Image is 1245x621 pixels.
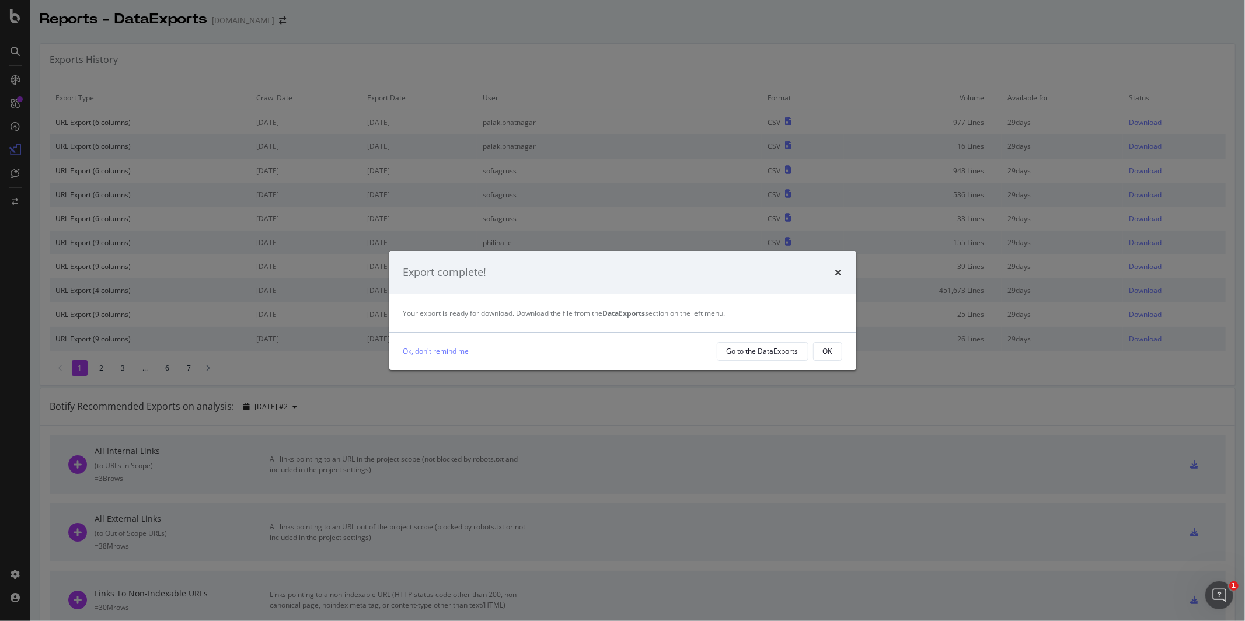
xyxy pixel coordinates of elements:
strong: DataExports [603,308,646,318]
button: OK [813,342,842,361]
span: section on the left menu. [603,308,726,318]
div: Your export is ready for download. Download the file from the [403,308,842,318]
iframe: Intercom live chat [1205,581,1233,609]
div: Export complete! [403,265,487,280]
button: Go to the DataExports [717,342,808,361]
span: 1 [1229,581,1239,591]
div: times [835,265,842,280]
div: Go to the DataExports [727,346,798,356]
a: Ok, don't remind me [403,345,469,357]
div: modal [389,251,856,370]
div: OK [823,346,832,356]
